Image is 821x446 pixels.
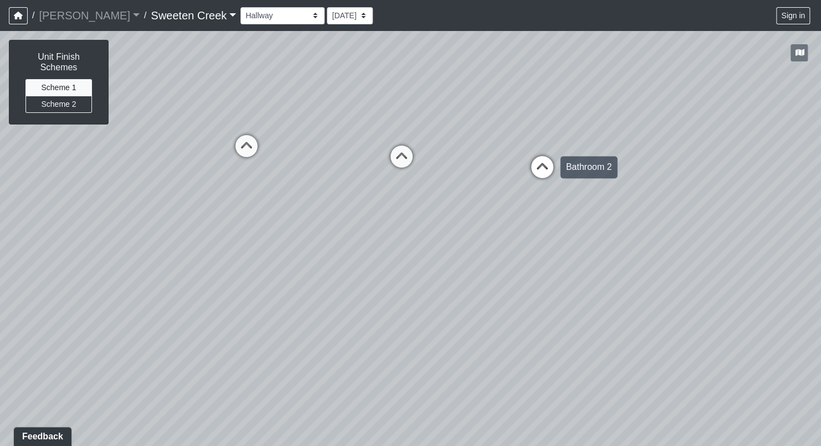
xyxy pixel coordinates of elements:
[25,96,92,113] button: Scheme 2
[560,156,617,178] div: Bathroom 2
[25,79,92,96] button: Scheme 1
[20,51,97,72] h6: Unit Finish Schemes
[151,4,236,27] a: Sweeten Creek
[39,4,140,27] a: [PERSON_NAME]
[28,4,39,27] span: /
[776,7,810,24] button: Sign in
[8,424,74,446] iframe: Ybug feedback widget
[140,4,151,27] span: /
